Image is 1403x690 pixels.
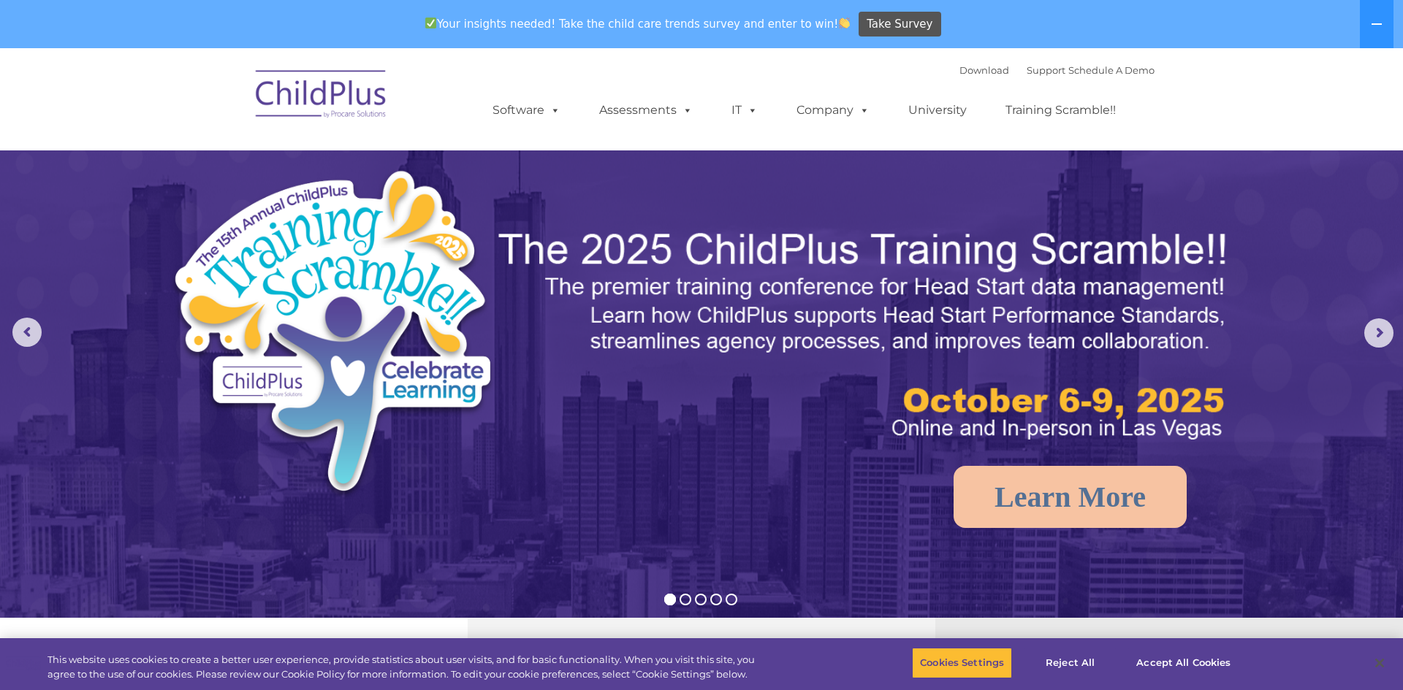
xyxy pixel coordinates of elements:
button: Cookies Settings [912,648,1012,678]
a: Support [1027,64,1065,76]
a: University [894,96,981,125]
a: IT [717,96,772,125]
button: Reject All [1024,648,1116,678]
span: Last name [203,96,248,107]
span: Your insights needed! Take the child care trends survey and enter to win! [419,9,856,38]
a: Download [959,64,1009,76]
a: Learn More [954,466,1187,528]
a: Schedule A Demo [1068,64,1155,76]
div: This website uses cookies to create a better user experience, provide statistics about user visit... [47,653,772,681]
font: | [959,64,1155,76]
span: Phone number [203,156,265,167]
a: Software [478,96,575,125]
span: Take Survey [867,12,932,37]
button: Accept All Cookies [1128,648,1239,678]
button: Close [1364,647,1396,679]
a: Assessments [585,96,707,125]
a: Company [782,96,884,125]
img: ✅ [425,18,436,28]
img: 👏 [839,18,850,28]
a: Take Survey [859,12,941,37]
a: Training Scramble!! [991,96,1130,125]
img: ChildPlus by Procare Solutions [248,60,395,133]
